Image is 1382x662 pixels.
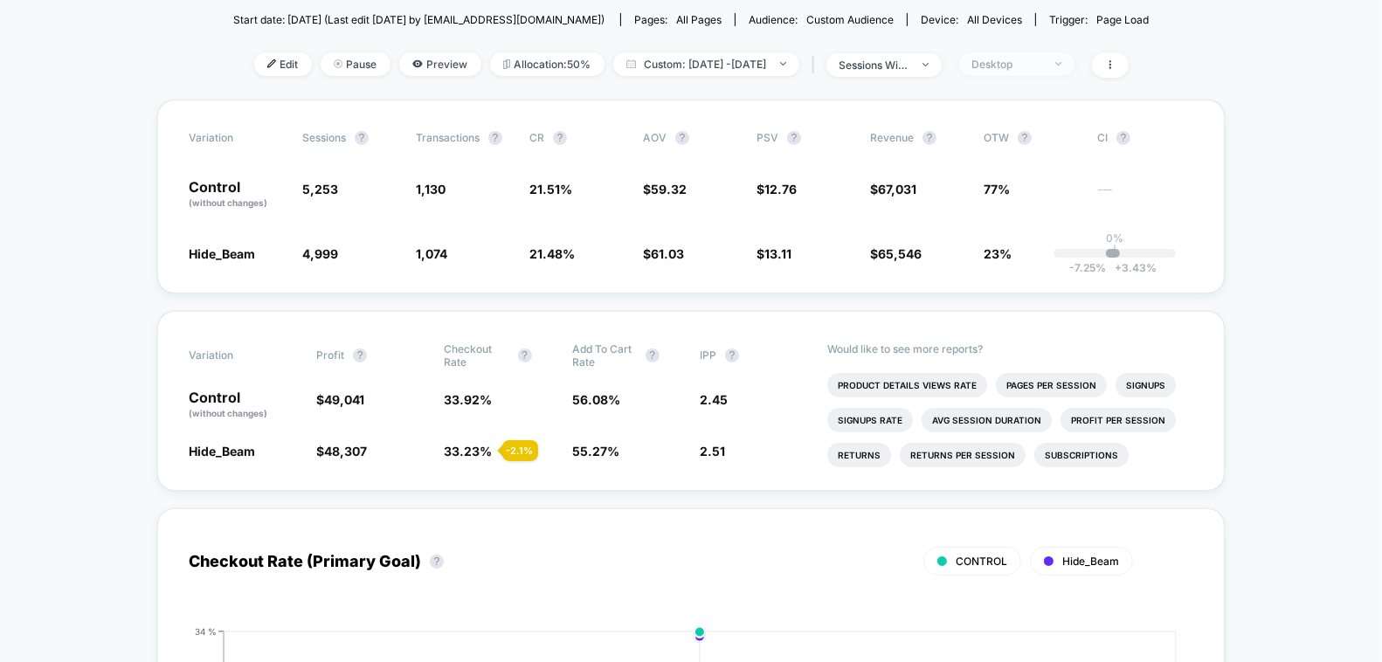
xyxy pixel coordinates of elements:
[324,392,364,407] span: 49,041
[334,59,342,68] img: end
[996,373,1107,397] li: Pages Per Session
[764,182,797,197] span: 12.76
[870,246,922,261] span: $
[1069,261,1106,274] span: -7.25 %
[643,246,684,261] span: $
[878,246,922,261] span: 65,546
[827,443,891,467] li: Returns
[1097,184,1193,210] span: ---
[430,555,444,569] button: ?
[806,13,894,26] span: Custom Audience
[1106,261,1157,274] span: 3.43 %
[613,52,799,76] span: Custom: [DATE] - [DATE]
[878,182,916,197] span: 67,031
[984,246,1012,261] span: 23%
[972,58,1042,71] div: Desktop
[254,52,312,76] span: Edit
[643,131,667,144] span: AOV
[233,13,605,26] span: Start date: [DATE] (Last edit [DATE] by [EMAIL_ADDRESS][DOMAIN_NAME])
[827,373,987,397] li: Product Details Views Rate
[189,180,285,210] p: Control
[195,626,217,637] tspan: 34 %
[757,182,797,197] span: $
[643,182,687,197] span: $
[189,197,267,208] span: (without changes)
[529,246,575,261] span: 21.48 %
[302,246,338,261] span: 4,999
[922,408,1052,432] li: Avg Session Duration
[189,444,255,459] span: Hide_Beam
[189,408,267,418] span: (without changes)
[700,348,716,362] span: IPP
[445,342,509,369] span: Checkout Rate
[416,182,446,197] span: 1,130
[827,342,1193,355] p: Would like to see more reports?
[984,131,1080,145] span: OTW
[316,444,367,459] span: $
[907,13,1035,26] span: Device:
[651,182,687,197] span: 59.32
[189,246,255,261] span: Hide_Beam
[840,59,909,72] div: sessions with impression
[1106,231,1123,245] p: 0%
[553,131,567,145] button: ?
[1113,245,1116,258] p: |
[1097,131,1193,145] span: CI
[572,444,619,459] span: 55.27 %
[488,131,502,145] button: ?
[757,246,791,261] span: $
[1116,131,1130,145] button: ?
[870,131,914,144] span: Revenue
[700,392,728,407] span: 2.45
[321,52,390,76] span: Pause
[725,348,739,362] button: ?
[355,131,369,145] button: ?
[189,390,299,420] p: Control
[518,348,532,362] button: ?
[302,131,346,144] span: Sessions
[502,440,538,461] div: - 2.1 %
[787,131,801,145] button: ?
[302,182,338,197] span: 5,253
[780,62,786,66] img: end
[399,52,481,76] span: Preview
[646,348,660,362] button: ?
[1055,62,1061,66] img: end
[1116,373,1176,397] li: Signups
[189,342,285,369] span: Variation
[984,182,1010,197] span: 77%
[316,348,344,362] span: Profit
[1115,261,1122,274] span: +
[808,52,826,78] span: |
[490,52,605,76] span: Allocation: 50%
[1018,131,1032,145] button: ?
[529,182,572,197] span: 21.51 %
[870,182,916,197] span: $
[651,246,684,261] span: 61.03
[956,555,1007,568] span: CONTROL
[967,13,1022,26] span: all devices
[1034,443,1129,467] li: Subscriptions
[922,131,936,145] button: ?
[676,13,722,26] span: all pages
[316,392,364,407] span: $
[922,63,929,66] img: end
[634,13,722,26] div: Pages:
[757,131,778,144] span: PSV
[749,13,894,26] div: Audience:
[353,348,367,362] button: ?
[900,443,1026,467] li: Returns Per Session
[445,392,493,407] span: 33.92 %
[1096,13,1149,26] span: Page Load
[445,444,493,459] span: 33.23 %
[267,59,276,68] img: edit
[189,131,285,145] span: Variation
[572,342,637,369] span: Add To Cart Rate
[529,131,544,144] span: CR
[416,246,447,261] span: 1,074
[827,408,913,432] li: Signups Rate
[1049,13,1149,26] div: Trigger:
[503,59,510,69] img: rebalance
[626,59,636,68] img: calendar
[324,444,367,459] span: 48,307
